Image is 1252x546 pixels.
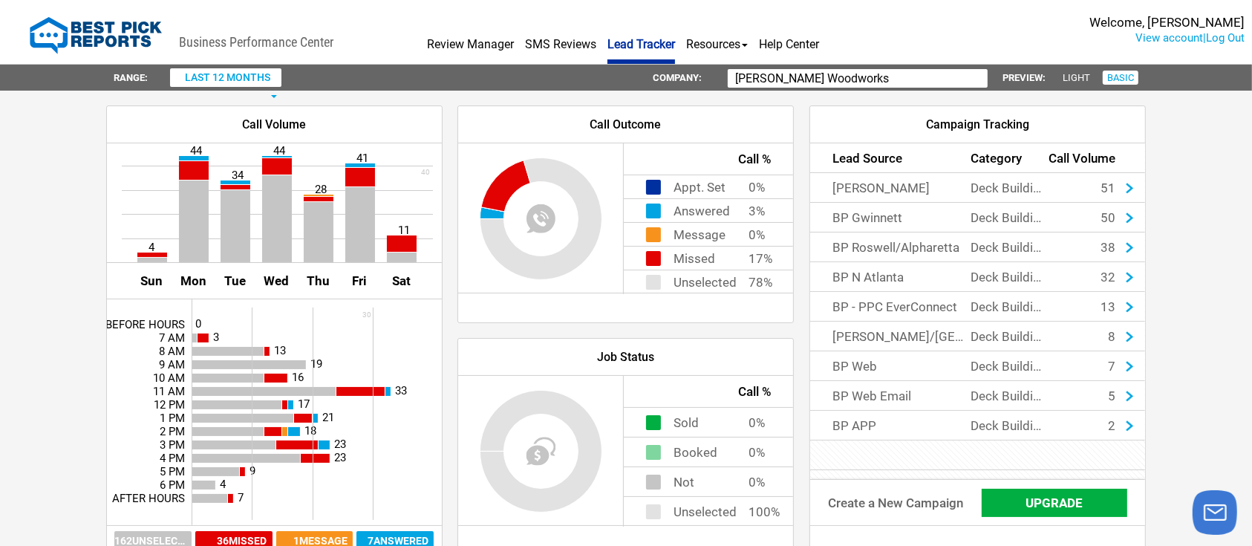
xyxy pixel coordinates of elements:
div: Unselected [674,270,737,280]
span: 8 [1108,329,1115,344]
text: 34 [232,169,244,182]
text: 7 [238,492,244,505]
div: Call % [624,376,793,407]
div: Message [674,223,726,233]
text: BEFORE HOURS [105,318,185,331]
text: 10 AM [153,371,185,385]
div: [PERSON_NAME] [810,173,971,203]
div: Missed [674,247,715,256]
div: company: [653,65,702,91]
span: 13 [1101,299,1115,314]
div: 0% [749,175,771,189]
div: Sold [674,408,699,417]
div: Deck Building & Maintenance [971,411,1044,441]
div: Not [674,467,694,477]
div: Welcome, [PERSON_NAME] [1089,15,1245,30]
text: 18 [304,425,316,438]
text: 13 [274,345,286,358]
text: 28 [315,183,327,196]
div: Call Volume [107,106,442,143]
span: 51 [1101,181,1115,195]
div: 78% [749,270,771,284]
div: Light [1063,65,1090,91]
div: Booked [674,438,717,447]
a: Lead Tracker [607,12,675,64]
div: Basic [1103,71,1138,85]
div: Answered [674,199,730,209]
text: 30 [363,311,372,319]
div: Call Outcome [458,106,793,143]
text: 23 [334,438,346,452]
text: 44 [190,144,203,157]
text: 2 PM [160,425,185,438]
div: 0% [749,467,771,481]
a: Log Out [1206,31,1245,45]
text: 1 PM [160,412,185,425]
span: 7 [1108,359,1115,374]
div: 17% [749,247,771,260]
div: Unselected [674,497,737,507]
div: 3% [749,199,771,212]
text: 11 AM [153,385,185,398]
div: Preview: [1002,65,1046,91]
text: 6 PM [160,478,185,492]
text: 0 [195,318,201,331]
text: 12 PM [154,398,185,412]
text: 9 AM [159,358,185,371]
span: 50 [1101,210,1115,225]
span: 5 [1108,389,1115,403]
span: 32 [1101,270,1115,285]
text: 4 PM [160,452,185,465]
text: 5 PM [160,465,185,478]
text: 11 [398,224,410,237]
button: Launch chat [1193,490,1237,535]
div: Job Status [458,339,793,376]
a: View account [1135,31,1203,45]
div: Campaign Tracking [810,106,1145,143]
text: 4 [149,241,155,254]
span: 38 [1101,240,1115,255]
div: Deck Building & Maintenance [971,233,1044,262]
text: 16 [292,371,304,385]
text: 33 [395,385,407,398]
text: 17 [298,398,310,412]
a: SMS Reviews [525,12,596,59]
div: Deck Building & Maintenance [971,322,1044,351]
a: Resources [686,12,748,59]
div: Appt. Set [674,175,726,185]
text: 41 [356,152,368,165]
div: Lead Source [810,143,971,173]
span: 2 [1108,418,1115,433]
text: 19 [310,358,322,371]
div: BP APP [810,411,971,441]
div: Deck Building & Maintenance [971,203,1044,233]
div: 100% [749,497,771,510]
div: 0% [749,438,771,451]
div: Call Volume [1045,143,1145,173]
span: Create a New Campaign [828,495,963,510]
a: Help Center [759,12,819,59]
div: BP - PPC EverConnect [810,292,971,322]
span: last 12 months [185,71,270,83]
div: Deck Building & Maintenance [971,262,1044,292]
img: Best Pick Reports Logo [30,17,162,54]
div: Call % [624,143,793,175]
div: Deck Building & Maintenance [971,173,1044,203]
text: 44 [273,144,286,157]
text: 8 AM [159,345,185,358]
text: 40 [421,169,430,177]
div: BP N Atlanta [810,262,971,292]
a: Review Manager [427,12,514,59]
div: | [1089,30,1245,46]
div: 0% [749,408,771,421]
div: BP Web Email [810,381,971,411]
text: 4 [220,478,226,492]
div: Category [971,143,1044,173]
div: 0% [749,223,771,236]
input: Type Company Name [728,69,988,88]
text: 7 AM [159,331,185,345]
a: Upgrade [982,489,1127,517]
div: Deck Building & Maintenance [971,351,1044,381]
div: Deck Building & Maintenance [971,381,1044,411]
div: Range: [114,65,148,91]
